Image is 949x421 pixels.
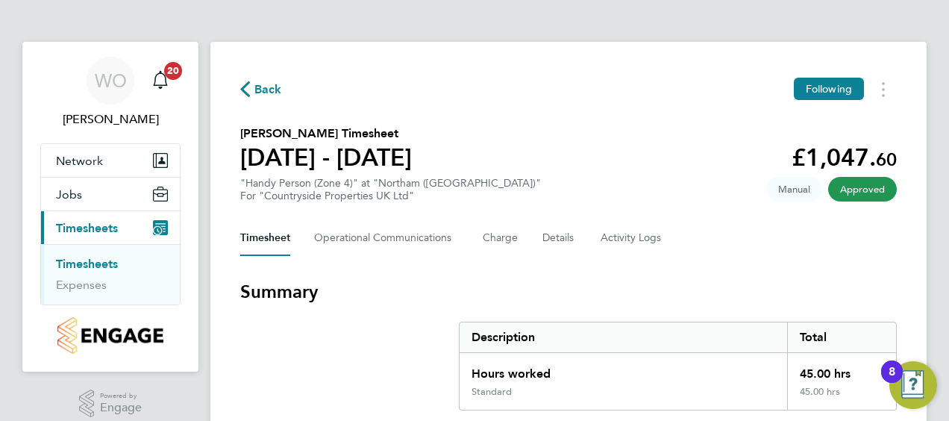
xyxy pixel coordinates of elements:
button: Back [240,80,282,99]
div: 45.00 hrs [787,386,896,410]
div: Standard [472,386,512,398]
span: 20 [164,62,182,80]
nav: Main navigation [22,42,198,372]
div: Hours worked [460,353,787,386]
button: Activity Logs [601,220,663,256]
a: Expenses [56,278,107,292]
button: Open Resource Center, 8 new notifications [889,361,937,409]
span: Powered by [100,390,142,402]
a: WO[PERSON_NAME] [40,57,181,128]
span: Back [254,81,282,99]
h3: Summary [240,280,897,304]
a: Powered byEngage [79,390,142,418]
a: Timesheets [56,257,118,271]
span: Engage [100,402,142,414]
app-decimal: £1,047. [792,143,897,172]
button: Timesheets [41,211,180,244]
span: Timesheets [56,221,118,235]
button: Jobs [41,178,180,210]
h2: [PERSON_NAME] Timesheet [240,125,412,143]
h1: [DATE] - [DATE] [240,143,412,172]
div: Timesheets [41,244,180,305]
div: Description [460,322,787,352]
div: "Handy Person (Zone 4)" at "Northam ([GEOGRAPHIC_DATA])" [240,177,541,202]
button: Operational Communications [314,220,459,256]
span: This timesheet has been approved. [828,177,897,202]
button: Network [41,144,180,177]
a: Go to home page [40,317,181,354]
div: Total [787,322,896,352]
div: For "Countryside Properties UK Ltd" [240,190,541,202]
span: This timesheet was manually created. [766,177,822,202]
img: countryside-properties-logo-retina.png [57,317,163,354]
span: 60 [876,149,897,170]
span: Following [806,82,852,96]
button: Details [542,220,577,256]
a: 20 [145,57,175,105]
button: Following [794,78,864,100]
div: 45.00 hrs [787,353,896,386]
div: 8 [889,372,895,391]
button: Timesheet [240,220,290,256]
span: WO [95,71,127,90]
div: Summary [459,322,897,411]
button: Timesheets Menu [870,78,897,101]
span: Jobs [56,187,82,202]
span: Wayne Orchard [40,110,181,128]
button: Charge [483,220,519,256]
span: Network [56,154,103,168]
